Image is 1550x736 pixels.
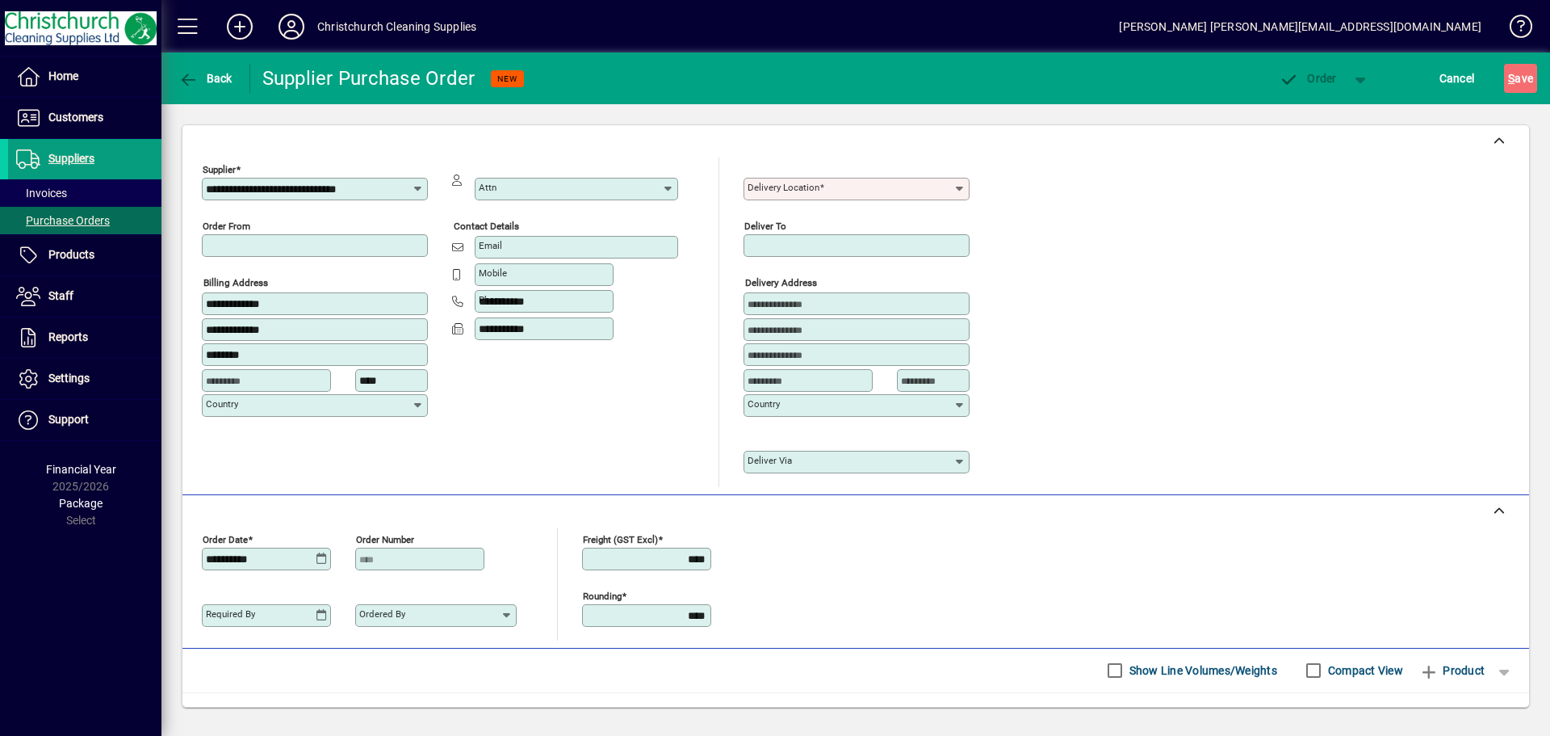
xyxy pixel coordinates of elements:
button: Cancel [1435,64,1479,93]
span: Products [48,248,94,261]
mat-label: Phone [479,294,505,305]
span: Order [1280,72,1337,85]
span: NEW [497,74,517,84]
mat-label: Rounding [583,590,622,601]
mat-label: Freight (GST excl) [583,533,658,545]
mat-label: Country [206,398,238,410]
div: Supplier Purchase Order [262,65,475,91]
div: [PERSON_NAME] [PERSON_NAME][EMAIL_ADDRESS][DOMAIN_NAME] [1119,14,1481,40]
span: Package [59,497,103,510]
span: S [1508,72,1514,85]
a: Settings [8,359,161,399]
span: Customers [48,111,103,124]
app-page-header-button: Back [161,64,250,93]
a: Invoices [8,179,161,207]
span: Home [48,69,78,82]
span: ave [1508,65,1533,91]
mat-label: Required by [206,608,255,620]
button: Profile [266,12,317,41]
mat-label: Ordered by [359,608,405,620]
mat-label: Order date [203,533,248,545]
mat-label: Order number [356,533,414,545]
span: Purchase Orders [16,214,110,227]
button: Add [214,12,266,41]
a: Purchase Orders [8,207,161,234]
a: Reports [8,318,161,358]
mat-label: Deliver via [748,455,792,466]
span: Back [178,72,232,85]
button: Save [1504,64,1537,93]
span: Cancel [1439,65,1475,91]
span: Suppliers [48,152,94,165]
div: Christchurch Cleaning Supplies [317,14,476,40]
mat-label: Supplier [203,164,236,175]
mat-label: Delivery Location [748,182,819,193]
mat-label: Attn [479,182,496,193]
a: Support [8,400,161,440]
a: Products [8,235,161,275]
mat-label: Order from [203,221,250,232]
a: Customers [8,98,161,138]
span: Reports [48,330,88,343]
mat-label: Email [479,240,502,251]
span: Invoices [16,187,67,200]
a: Staff [8,276,161,317]
button: Back [174,64,237,93]
span: Settings [48,372,90,385]
span: Financial Year [46,463,116,476]
a: Home [8,57,161,97]
mat-label: Mobile [479,267,507,279]
label: Compact View [1325,662,1403,679]
mat-label: Country [748,398,780,410]
a: Knowledge Base [1498,3,1530,56]
span: Staff [48,289,73,302]
span: Support [48,413,89,426]
button: Order [1271,64,1345,93]
label: Show Line Volumes/Weights [1126,662,1277,679]
mat-label: Deliver To [744,221,786,232]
